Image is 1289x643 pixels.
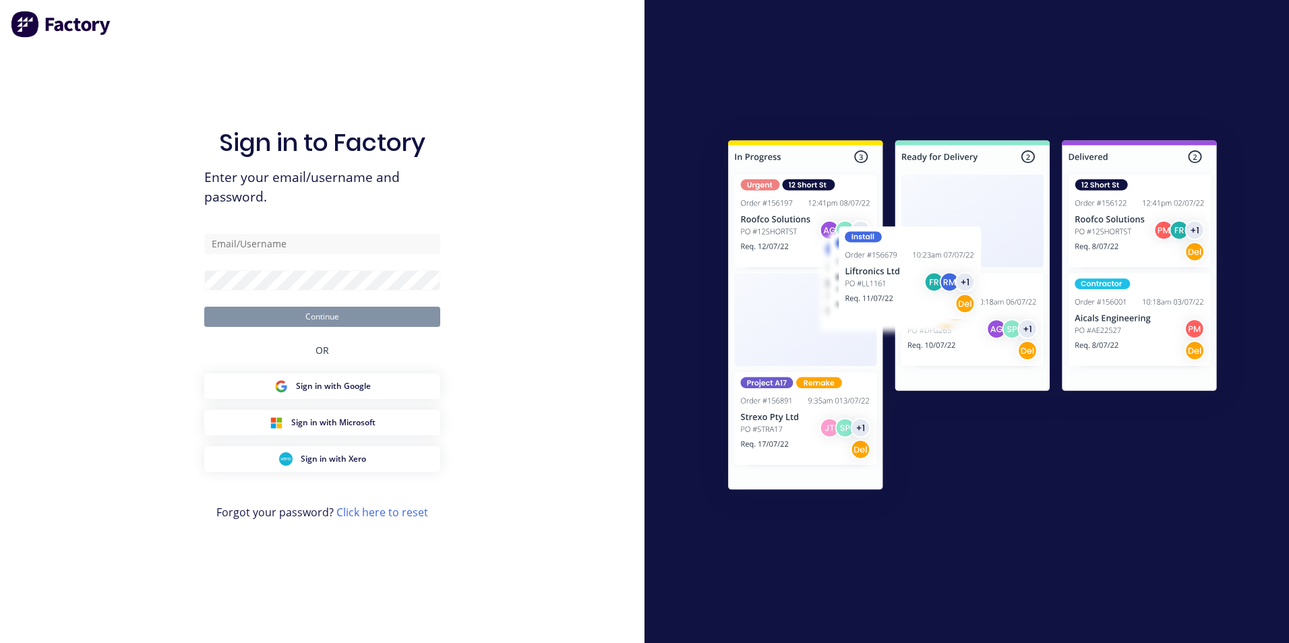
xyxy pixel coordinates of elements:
input: Email/Username [204,234,440,254]
img: Microsoft Sign in [270,416,283,429]
img: Google Sign in [274,379,288,393]
a: Click here to reset [336,505,428,520]
span: Enter your email/username and password. [204,168,440,207]
span: Forgot your password? [216,504,428,520]
button: Microsoft Sign inSign in with Microsoft [204,410,440,435]
span: Sign in with Microsoft [291,417,376,429]
img: Factory [11,11,112,38]
h1: Sign in to Factory [219,128,425,157]
img: Xero Sign in [279,452,293,466]
span: Sign in with Google [296,380,371,392]
button: Xero Sign inSign in with Xero [204,446,440,472]
div: OR [316,327,329,373]
span: Sign in with Xero [301,453,366,465]
img: Sign in [698,113,1247,522]
button: Continue [204,307,440,327]
button: Google Sign inSign in with Google [204,373,440,399]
